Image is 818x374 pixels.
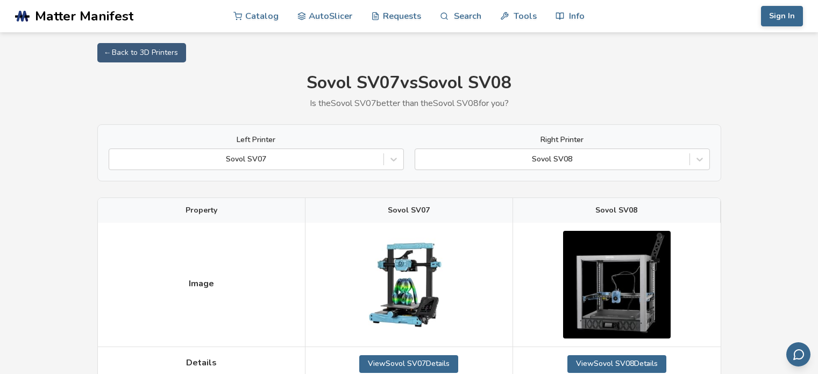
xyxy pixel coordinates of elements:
input: Sovol SV07 [115,155,117,164]
img: Sovol SV07 [355,231,463,338]
a: ViewSovol SV08Details [567,355,666,372]
label: Right Printer [415,136,710,144]
a: ← Back to 3D Printers [97,43,186,62]
span: Details [186,358,217,368]
img: Sovol SV08 [563,231,671,338]
span: Sovol SV08 [595,206,637,215]
label: Left Printer [109,136,404,144]
input: Sovol SV08 [421,155,423,164]
span: Sovol SV07 [388,206,430,215]
h1: Sovol SV07 vs Sovol SV08 [97,73,721,93]
button: Sign In [761,6,803,26]
span: Property [186,206,217,215]
button: Send feedback via email [786,342,810,366]
span: Image [189,279,214,288]
p: Is the Sovol SV07 better than the Sovol SV08 for you? [97,98,721,108]
a: ViewSovol SV07Details [359,355,458,372]
span: Matter Manifest [35,9,133,24]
